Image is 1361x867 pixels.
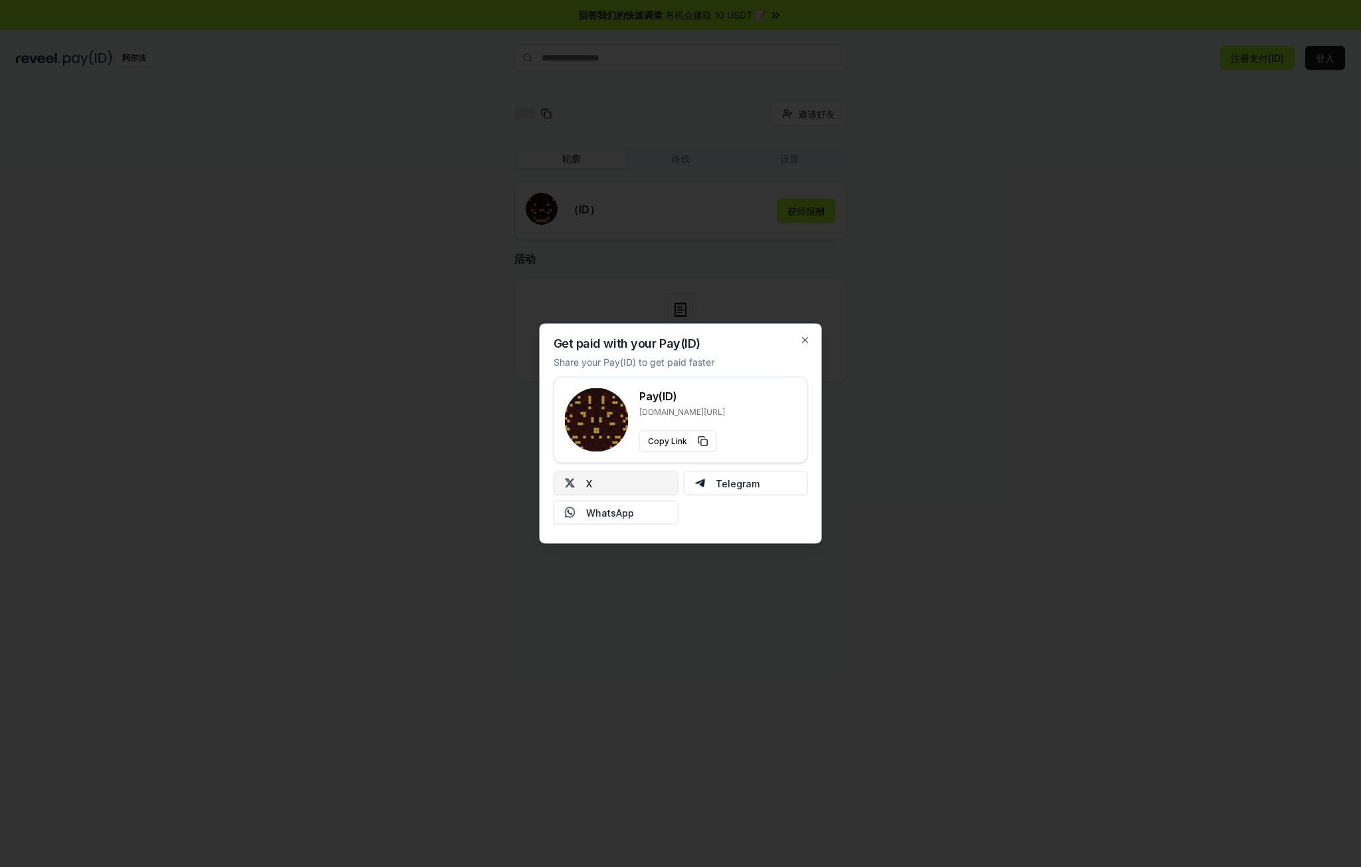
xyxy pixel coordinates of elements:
[554,471,679,495] button: X
[639,407,725,418] p: [DOMAIN_NAME][URL]
[554,338,700,350] h2: Get paid with your Pay(ID)
[554,501,679,525] button: WhatsApp
[694,478,705,489] img: Telegram
[639,431,717,452] button: Copy Link
[683,471,808,495] button: Telegram
[639,388,725,404] h3: Pay(ID)
[554,355,714,369] p: Share your Pay(ID) to get paid faster
[565,478,576,489] img: X
[565,507,576,518] img: Whatsapp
